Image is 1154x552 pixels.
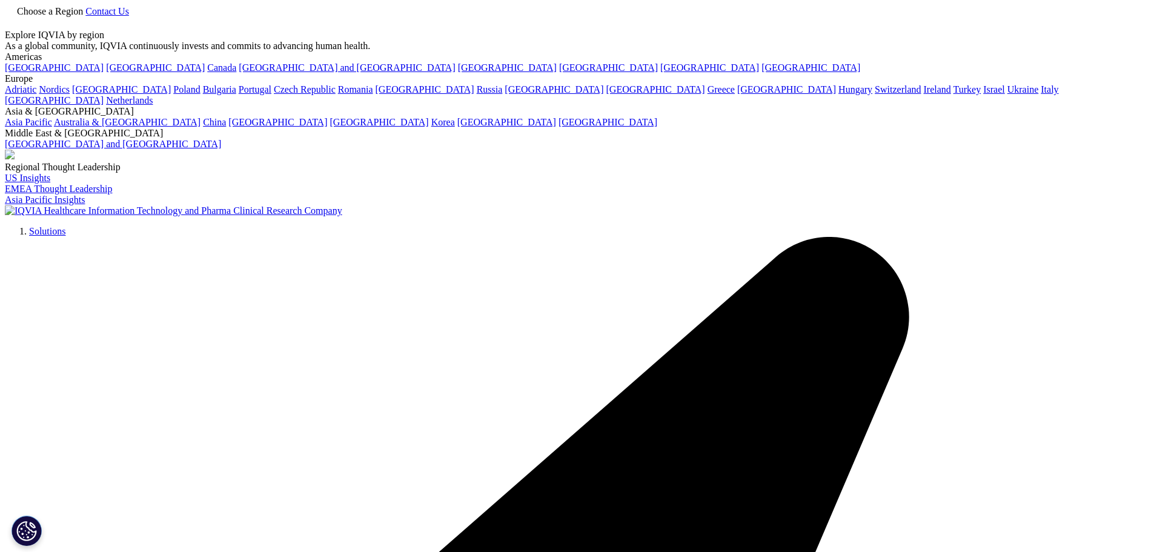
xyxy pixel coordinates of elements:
img: 2093_analyzing-data-using-big-screen-display-and-laptop.png [5,150,15,159]
a: [GEOGRAPHIC_DATA] [458,62,557,73]
a: Ireland [924,84,951,95]
img: IQVIA Healthcare Information Technology and Pharma Clinical Research Company [5,205,342,216]
div: Asia & [GEOGRAPHIC_DATA] [5,106,1149,117]
div: As a global community, IQVIA continuously invests and commits to advancing human health. [5,41,1149,52]
a: Portugal [239,84,271,95]
a: Asia Pacific [5,117,52,127]
a: [GEOGRAPHIC_DATA] [737,84,836,95]
button: Cookies Settings [12,516,42,546]
a: Turkey [953,84,981,95]
a: Switzerland [875,84,921,95]
a: [GEOGRAPHIC_DATA] and [GEOGRAPHIC_DATA] [239,62,455,73]
a: [GEOGRAPHIC_DATA] [559,117,657,127]
div: Regional Thought Leadership [5,162,1149,173]
a: Canada [207,62,236,73]
a: Italy [1041,84,1058,95]
a: Asia Pacific Insights [5,195,85,205]
a: Solutions [29,226,65,236]
a: Contact Us [85,6,129,16]
a: EMEA Thought Leadership [5,184,112,194]
a: [GEOGRAPHIC_DATA] [72,84,171,95]
div: Explore IQVIA by region [5,30,1149,41]
a: Ukraine [1007,84,1039,95]
a: Romania [338,84,373,95]
a: Adriatic [5,84,36,95]
a: [GEOGRAPHIC_DATA] [457,117,556,127]
a: [GEOGRAPHIC_DATA] [761,62,860,73]
a: [GEOGRAPHIC_DATA] [5,95,104,105]
a: Australia & [GEOGRAPHIC_DATA] [54,117,201,127]
a: Nordics [39,84,70,95]
a: Russia [477,84,503,95]
a: [GEOGRAPHIC_DATA] and [GEOGRAPHIC_DATA] [5,139,221,149]
a: [GEOGRAPHIC_DATA] [660,62,759,73]
a: [GEOGRAPHIC_DATA] [376,84,474,95]
a: [GEOGRAPHIC_DATA] [559,62,658,73]
span: Choose a Region [17,6,83,16]
a: US Insights [5,173,50,183]
a: Czech Republic [274,84,336,95]
a: Korea [431,117,455,127]
a: Bulgaria [203,84,236,95]
a: Poland [173,84,200,95]
a: Hungary [838,84,872,95]
a: [GEOGRAPHIC_DATA] [505,84,603,95]
div: Americas [5,52,1149,62]
a: Greece [708,84,735,95]
a: Netherlands [106,95,153,105]
div: Middle East & [GEOGRAPHIC_DATA] [5,128,1149,139]
a: Israel [983,84,1005,95]
a: China [203,117,226,127]
a: [GEOGRAPHIC_DATA] [606,84,705,95]
a: [GEOGRAPHIC_DATA] [330,117,429,127]
div: Europe [5,73,1149,84]
a: [GEOGRAPHIC_DATA] [106,62,205,73]
a: [GEOGRAPHIC_DATA] [228,117,327,127]
a: [GEOGRAPHIC_DATA] [5,62,104,73]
